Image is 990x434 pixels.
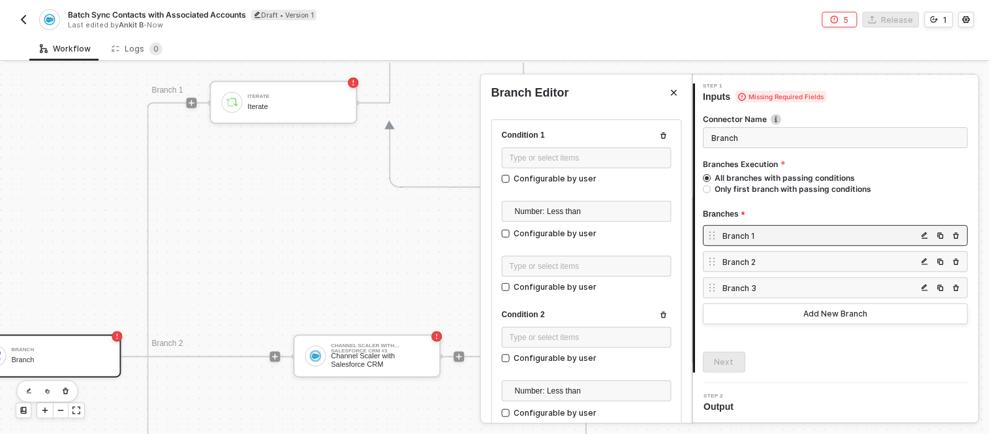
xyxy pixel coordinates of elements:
button: back [16,12,31,27]
span: Ankit B [119,20,144,29]
label: Connector Name [704,114,968,125]
span: icon-edit [254,11,261,18]
button: copy-branch [918,228,933,243]
button: copy-branch [918,280,933,296]
div: Configurable by user [514,407,596,420]
img: icon-info [771,114,782,125]
button: copy-branch [949,280,965,296]
label: Branches Execution [704,159,968,170]
span: icon-error-page [831,16,839,23]
span: Number: Less than [515,202,664,221]
img: integration-icon [44,14,55,25]
span: Missing Required Fields [736,91,827,102]
button: copy-branch [949,228,965,243]
img: back [18,14,29,25]
button: copy-branch [918,254,933,270]
img: copy-branch [937,284,945,292]
button: Next [704,352,746,373]
button: Close [666,85,682,101]
div: Branch 3 [723,283,918,294]
div: Configurable by user [514,173,596,185]
button: copy-branch [933,228,949,243]
div: Workflow [40,44,91,54]
div: Add New Branch [804,309,868,319]
span: icon-expand [72,407,80,414]
div: Branch 1 [723,230,918,241]
label: Only first branch with passing conditions [704,183,963,194]
span: Step 1 [704,84,827,89]
div: Configurable by user [514,281,596,294]
div: Last edited by - Now [68,20,494,30]
img: copy-branch [921,258,929,266]
div: 1 [944,14,948,25]
img: copy-branch [937,232,945,240]
span: icon-minus [57,407,65,414]
img: copy-branch [953,232,961,240]
img: copy-branch [921,232,929,240]
button: Add New Branch [704,303,968,324]
span: Batch Sync Contacts with Associated Accounts [68,9,246,20]
span: Step 2 [704,394,739,399]
div: Branch 2 [723,256,918,268]
button: copy-branch [933,254,949,270]
span: icon-settings [963,16,970,23]
sup: 0 [149,42,162,55]
span: icon-play [41,407,49,414]
img: copy-branch [953,284,961,292]
span: All branches with passing conditions [711,172,856,183]
div: Configurable by user [514,352,596,365]
button: 1 [925,12,953,27]
img: copy-branch [921,284,929,292]
div: Condition 2 [502,309,672,320]
span: Output [704,400,739,413]
div: Draft • Version 1 [251,10,317,20]
span: icon-versioning [931,16,938,23]
span: Branch Editor [491,85,569,101]
div: Condition 1 [502,130,672,141]
input: Enter description [704,127,968,148]
img: copy-branch [953,258,961,266]
div: Logs [112,42,162,55]
div: Configurable by user [514,228,596,240]
span: Only first branch with passing conditions [711,183,872,194]
span: Branches [704,206,745,223]
div: Step 1Inputs Missing Required FieldsConnector Nameicon-infoBranches ExecutionAll branches with pa... [693,84,979,373]
button: copy-branch [933,280,949,296]
div: 5 [844,14,849,25]
button: Release [863,12,920,27]
button: copy-branch [949,254,965,270]
button: 5 [822,12,858,27]
img: copy-branch [937,258,945,266]
label: All branches with passing conditions [704,172,963,183]
span: Number: Less than [515,381,664,401]
span: Inputs [704,90,827,103]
